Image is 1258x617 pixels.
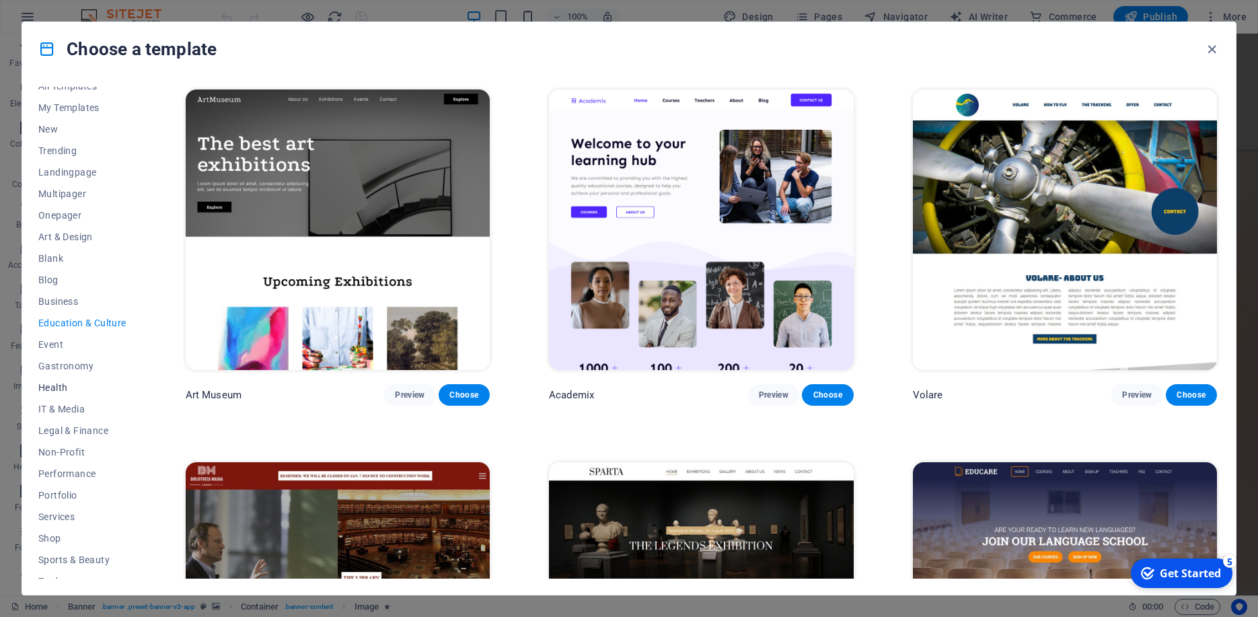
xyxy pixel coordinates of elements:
span: Choose [813,390,842,400]
div: Get Started 5 items remaining, 0% complete [7,5,109,35]
button: IT & Media [38,398,126,420]
span: Education & Culture [38,318,126,328]
span: Portfolio [38,490,126,501]
button: Sports & Beauty [38,549,126,571]
span: Trades [38,576,126,587]
button: Choose [439,384,490,406]
button: Choose [1166,384,1217,406]
button: Performance [38,463,126,484]
button: Event [38,334,126,355]
button: Education & Culture [38,312,126,334]
span: Blog [38,275,126,285]
button: Landingpage [38,161,126,183]
span: Business [38,296,126,307]
span: Choose [1177,390,1206,400]
span: Gastronomy [38,361,126,371]
button: Trades [38,571,126,592]
button: Portfolio [38,484,126,506]
span: Multipager [38,188,126,199]
span: Event [38,339,126,350]
span: Sports & Beauty [38,554,126,565]
span: IT & Media [38,404,126,414]
button: Blog [38,269,126,291]
span: Landingpage [38,167,126,178]
span: Art & Design [38,231,126,242]
button: Non-Profit [38,441,126,463]
button: Preview [1111,384,1162,406]
span: Non-Profit [38,447,126,458]
button: Legal & Finance [38,420,126,441]
button: My Templates [38,97,126,118]
span: Trending [38,145,126,156]
span: Health [38,382,126,393]
span: Preview [1122,390,1152,400]
span: Performance [38,468,126,479]
button: Trending [38,140,126,161]
h4: Choose a template [38,38,217,60]
button: Art & Design [38,226,126,248]
span: Services [38,511,126,522]
button: New [38,118,126,140]
span: Onepager [38,210,126,221]
button: Blank [38,248,126,269]
button: Services [38,506,126,528]
span: Legal & Finance [38,425,126,436]
img: Volare [913,89,1217,370]
span: Preview [759,390,788,400]
button: Gastronomy [38,355,126,377]
button: Business [38,291,126,312]
span: My Templates [38,102,126,113]
span: Shop [38,533,126,544]
img: Art Museum [186,89,490,370]
p: Art Museum [186,388,242,402]
button: Preview [748,384,799,406]
span: New [38,124,126,135]
button: Multipager [38,183,126,205]
button: Onepager [38,205,126,226]
button: Health [38,377,126,398]
span: Choose [449,390,479,400]
button: Choose [802,384,853,406]
p: Volare [913,388,943,402]
div: Get Started [36,13,98,28]
p: Academix [549,388,594,402]
button: Shop [38,528,126,549]
img: Academix [549,89,853,370]
button: Preview [384,384,435,406]
div: 5 [100,1,113,15]
span: Preview [395,390,424,400]
span: Blank [38,253,126,264]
